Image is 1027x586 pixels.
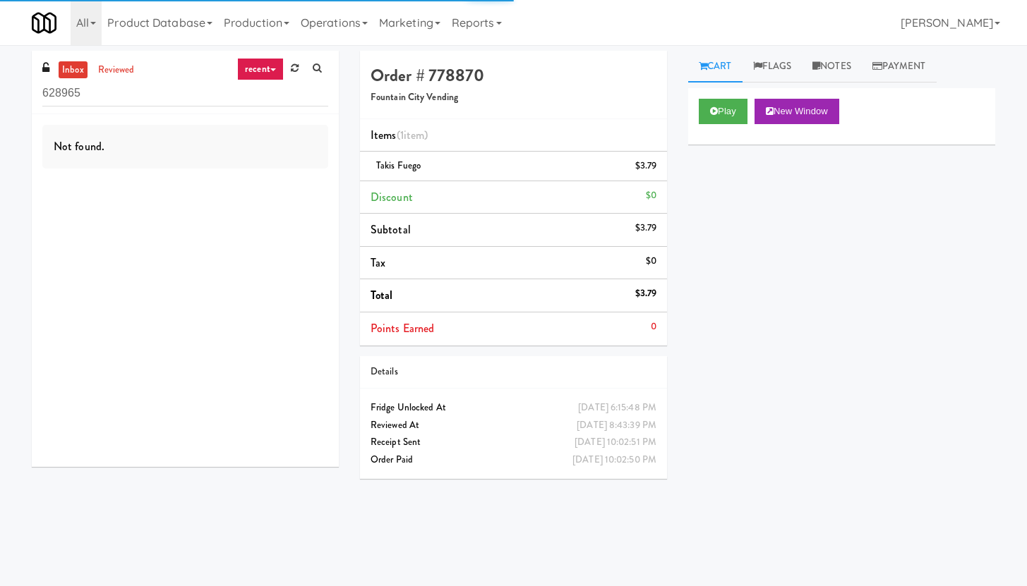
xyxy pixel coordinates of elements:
button: New Window [755,99,839,124]
a: Cart [688,51,743,83]
span: Subtotal [371,221,411,238]
div: 0 [651,318,656,336]
a: recent [237,58,284,80]
span: Points Earned [371,320,434,336]
ng-pluralize: item [404,127,424,143]
div: $3.79 [635,219,657,237]
a: inbox [59,61,88,79]
a: Payment [862,51,937,83]
span: Tax [371,255,385,271]
div: Order Paid [371,451,656,469]
div: [DATE] 10:02:50 PM [572,451,656,469]
span: (1 ) [397,127,428,143]
h4: Order # 778870 [371,66,656,85]
input: Search vision orders [42,80,328,106]
a: reviewed [95,61,138,79]
div: Reviewed At [371,417,656,434]
span: Takis Fuego [376,159,421,172]
div: [DATE] 10:02:51 PM [575,434,656,451]
img: Micromart [32,11,56,35]
div: Receipt Sent [371,434,656,451]
h5: Fountain City Vending [371,92,656,103]
button: Play [699,99,747,124]
div: Details [371,363,656,381]
span: Not found. [54,138,104,154]
a: Notes [802,51,862,83]
div: Fridge Unlocked At [371,399,656,417]
a: Flags [743,51,803,83]
div: $3.79 [635,157,657,175]
div: $0 [646,187,656,205]
div: [DATE] 6:15:48 PM [578,399,656,417]
span: Items [371,127,428,143]
span: Discount [371,189,413,205]
div: [DATE] 8:43:39 PM [577,417,656,434]
span: Total [371,287,393,303]
div: $3.79 [635,285,657,303]
div: $0 [646,252,656,270]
